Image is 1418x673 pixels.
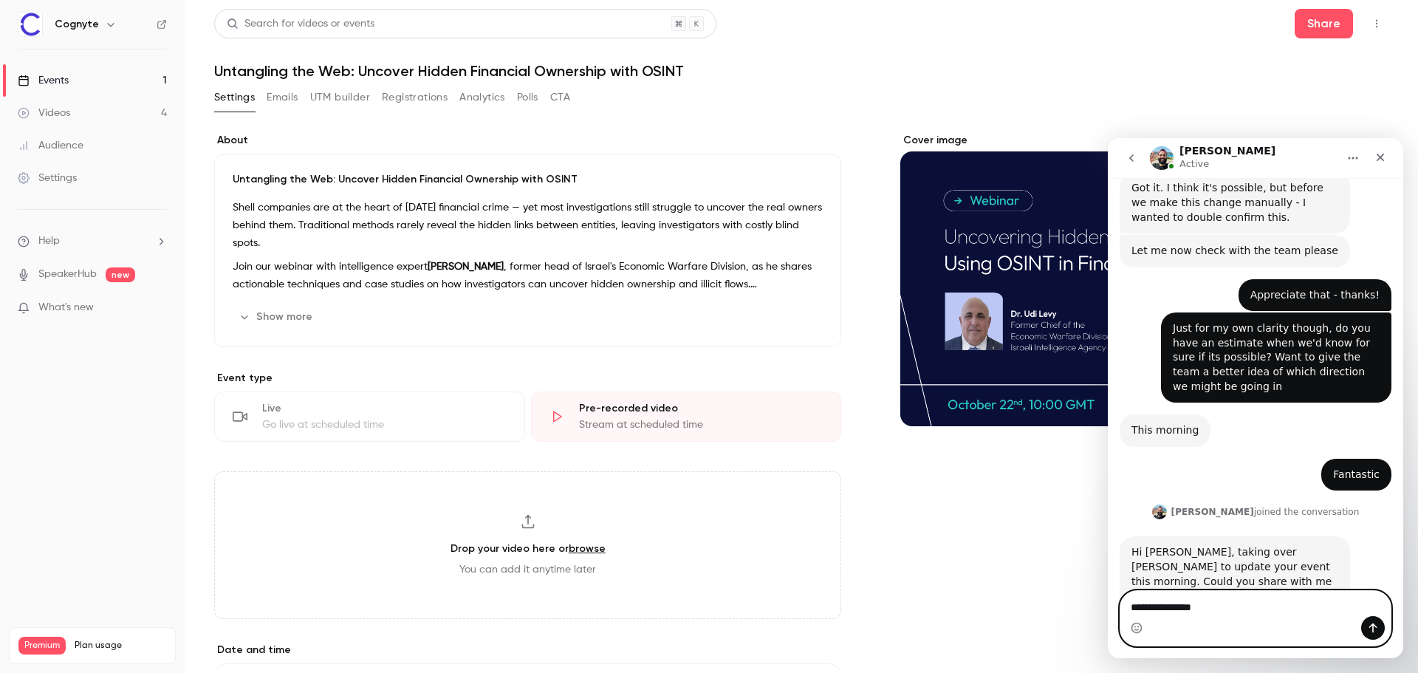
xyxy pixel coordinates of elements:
[550,86,570,109] button: CTA
[38,267,97,282] a: SpeakerHub
[517,86,538,109] button: Polls
[214,371,841,386] p: Event type
[214,643,841,657] label: Date and time
[900,133,1388,426] section: Cover image
[233,199,823,252] p: Shell companies are at the heart of [DATE] financial crime — yet most investigations still strugg...
[214,86,255,109] button: Settings
[262,401,507,416] div: Live
[233,305,321,329] button: Show more
[451,541,606,556] h3: Drop your video here or
[18,106,70,120] div: Videos
[214,133,841,148] label: About
[55,17,99,32] h6: Cognyte
[428,262,504,272] strong: [PERSON_NAME]
[310,86,370,109] button: UTM builder
[18,73,69,88] div: Events
[214,392,525,442] div: LiveGo live at scheduled time
[227,16,374,32] div: Search for videos or events
[531,392,842,442] div: Pre-recorded videoStream at scheduled time
[18,13,42,36] img: Cognyte
[214,62,1388,80] h1: Untangling the Web: Uncover Hidden Financial Ownership with OSINT
[382,86,448,109] button: Registrations
[18,171,77,185] div: Settings
[75,640,166,652] span: Plan usage
[900,133,1388,148] label: Cover image
[233,172,823,187] p: Untangling the Web: Uncover Hidden Financial Ownership with OSINT
[38,233,60,249] span: Help
[262,417,507,432] div: Go live at scheduled time
[18,138,83,153] div: Audience
[579,401,823,416] div: Pre-recorded video
[459,86,505,109] button: Analytics
[1295,9,1353,38] button: Share
[569,542,606,555] a: browse
[233,258,823,293] p: Join our webinar with intelligence expert , former head of Israel's Economic Warfare Division, as...
[38,300,94,315] span: What's new
[18,233,167,249] li: help-dropdown-opener
[267,86,298,109] button: Emails
[18,637,66,655] span: Premium
[1108,138,1403,658] iframe: Intercom live chat
[106,267,135,282] span: new
[579,417,823,432] div: Stream at scheduled time
[459,562,596,577] span: You can add it anytime later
